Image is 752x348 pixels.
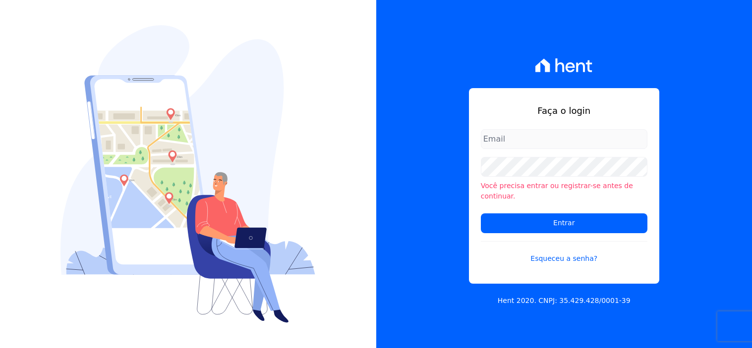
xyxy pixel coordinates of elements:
h1: Faça o login [481,104,647,117]
p: Hent 2020. CNPJ: 35.429.428/0001-39 [498,296,631,306]
a: Esqueceu a senha? [481,241,647,264]
input: Email [481,129,647,149]
img: Login [60,25,315,323]
li: Você precisa entrar ou registrar-se antes de continuar. [481,181,647,201]
input: Entrar [481,213,647,233]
